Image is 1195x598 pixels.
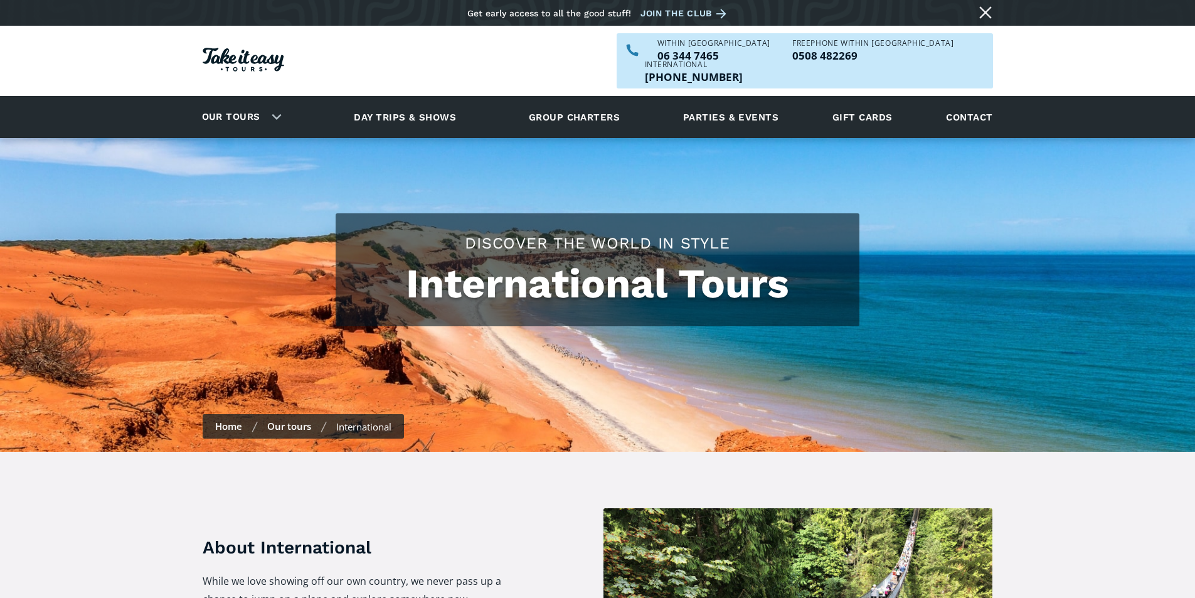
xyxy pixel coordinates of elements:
h3: About International [203,535,524,560]
a: Day trips & shows [338,100,472,134]
a: Contact [940,100,999,134]
p: 0508 482269 [792,50,953,61]
nav: breadcrumbs [203,414,404,439]
a: Join the club [640,6,731,21]
div: Get early access to all the good stuff! [467,8,631,18]
a: Parties & events [677,100,785,134]
div: International [336,420,391,433]
a: Our tours [193,102,270,132]
a: Call us outside of NZ on +6463447465 [645,72,743,82]
h2: Discover the world in style [348,232,847,254]
p: [PHONE_NUMBER] [645,72,743,82]
div: Our tours [187,100,292,134]
a: Close message [975,3,996,23]
a: Group charters [513,100,635,134]
a: Home [215,420,242,432]
a: Homepage [203,41,284,81]
div: International [645,61,743,68]
img: Take it easy Tours logo [203,48,284,72]
div: WITHIN [GEOGRAPHIC_DATA] [657,40,770,47]
a: Call us within NZ on 063447465 [657,50,770,61]
h1: International Tours [348,260,847,307]
a: Our tours [267,420,311,432]
p: 06 344 7465 [657,50,770,61]
a: Gift cards [826,100,899,134]
a: Call us freephone within NZ on 0508482269 [792,50,953,61]
div: Freephone WITHIN [GEOGRAPHIC_DATA] [792,40,953,47]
